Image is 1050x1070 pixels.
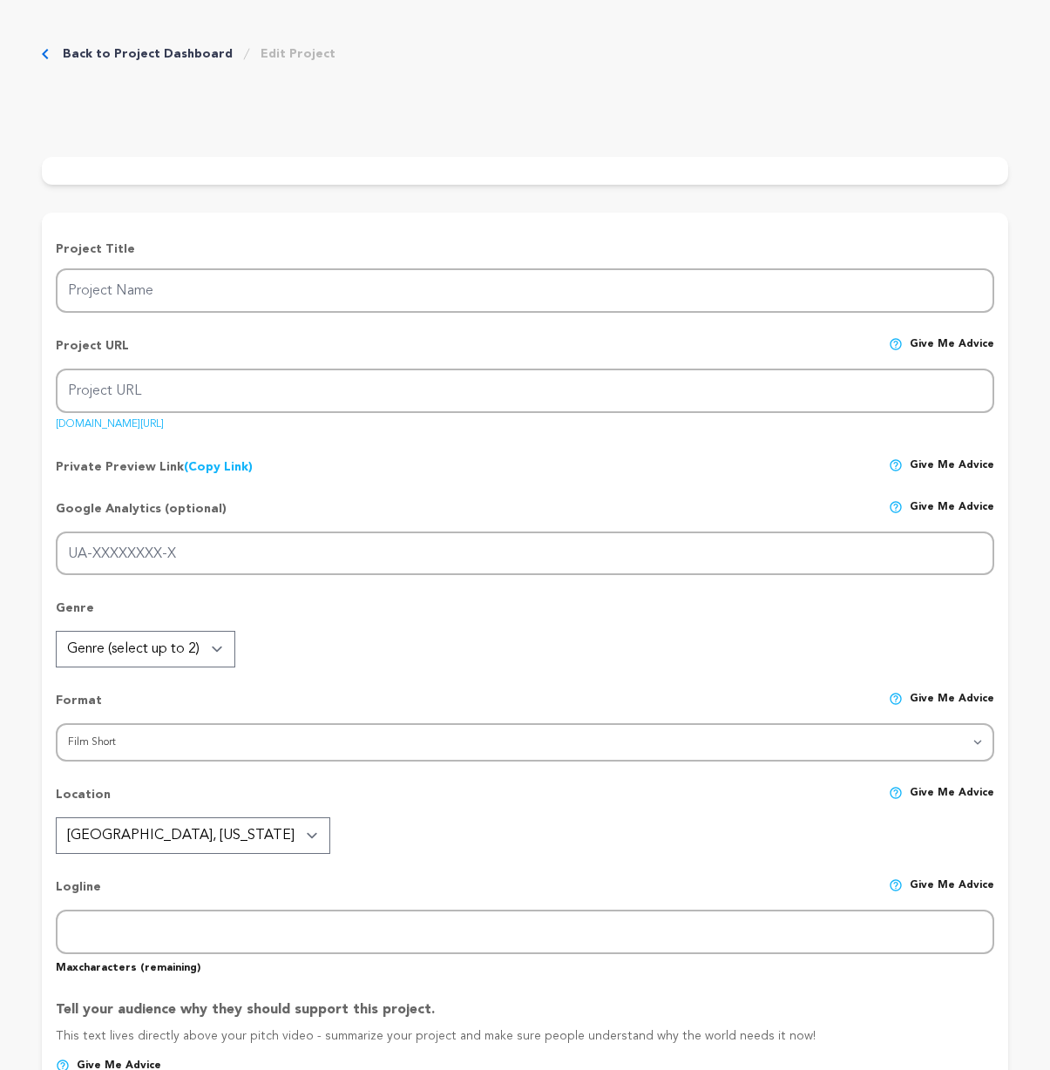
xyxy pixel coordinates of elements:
p: Location [56,786,111,817]
img: help-circle.svg [889,337,903,351]
p: This text lives directly above your pitch video - summarize your project and make sure people und... [56,1027,994,1059]
p: Tell your audience why they should support this project. [56,999,994,1027]
img: help-circle.svg [889,692,903,706]
p: Logline [56,878,101,910]
input: UA-XXXXXXXX-X [56,532,994,576]
p: Project URL [56,337,129,369]
span: Give me advice [910,337,994,369]
p: Max characters ( remaining) [56,954,994,975]
a: Back to Project Dashboard [63,45,233,63]
p: Project Title [56,240,994,258]
img: help-circle.svg [889,458,903,472]
span: Give me advice [910,878,994,910]
p: Genre [56,599,994,631]
p: Private Preview Link [56,458,253,476]
img: help-circle.svg [889,500,903,514]
span: Give me advice [910,500,994,532]
p: Format [56,692,102,723]
img: help-circle.svg [889,878,903,892]
img: help-circle.svg [889,786,903,800]
input: Project URL [56,369,994,413]
a: (Copy Link) [184,461,253,473]
div: Breadcrumb [42,45,335,63]
a: [DOMAIN_NAME][URL] [56,412,164,430]
p: Google Analytics (optional) [56,500,227,532]
input: Project Name [56,268,994,313]
span: Give me advice [910,786,994,817]
span: Give me advice [910,458,994,476]
a: Edit Project [261,45,335,63]
span: Give me advice [910,692,994,723]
